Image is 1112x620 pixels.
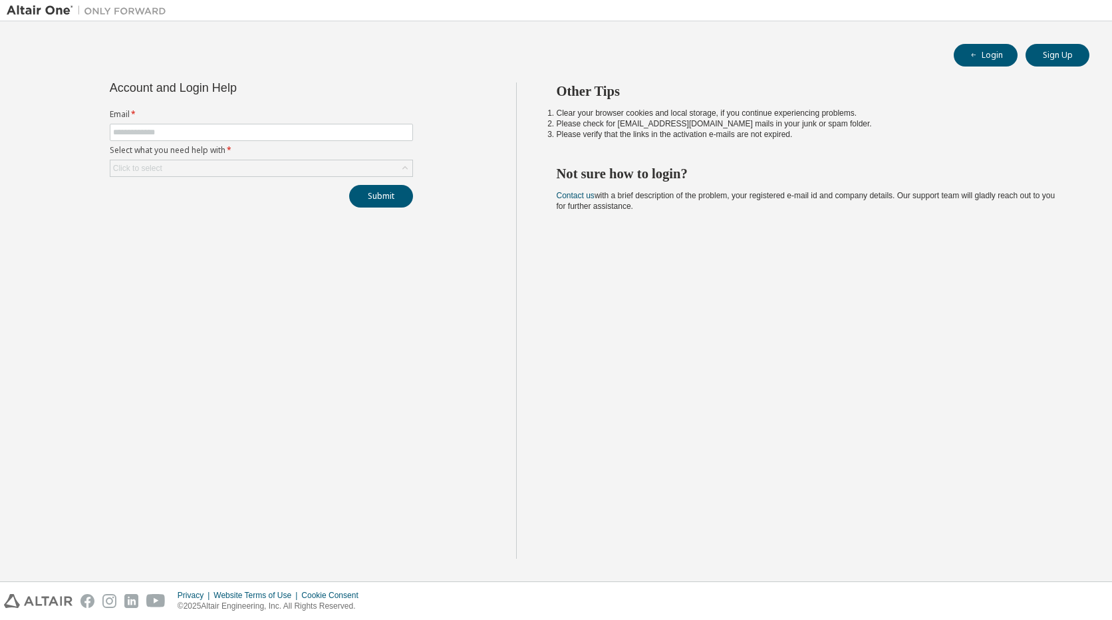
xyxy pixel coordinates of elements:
button: Login [954,44,1018,67]
label: Select what you need help with [110,145,413,156]
img: youtube.svg [146,594,166,608]
p: © 2025 Altair Engineering, Inc. All Rights Reserved. [178,601,366,612]
button: Sign Up [1026,44,1089,67]
span: with a brief description of the problem, your registered e-mail id and company details. Our suppo... [557,191,1055,211]
img: facebook.svg [80,594,94,608]
h2: Not sure how to login? [557,165,1066,182]
div: Account and Login Help [110,82,352,93]
img: Altair One [7,4,173,17]
div: Click to select [113,163,162,174]
li: Please check for [EMAIL_ADDRESS][DOMAIN_NAME] mails in your junk or spam folder. [557,118,1066,129]
div: Click to select [110,160,412,176]
a: Contact us [557,191,595,200]
div: Cookie Consent [301,590,366,601]
li: Clear your browser cookies and local storage, if you continue experiencing problems. [557,108,1066,118]
h2: Other Tips [557,82,1066,100]
button: Submit [349,185,413,208]
img: altair_logo.svg [4,594,72,608]
img: linkedin.svg [124,594,138,608]
div: Privacy [178,590,213,601]
div: Website Terms of Use [213,590,301,601]
label: Email [110,109,413,120]
li: Please verify that the links in the activation e-mails are not expired. [557,129,1066,140]
img: instagram.svg [102,594,116,608]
